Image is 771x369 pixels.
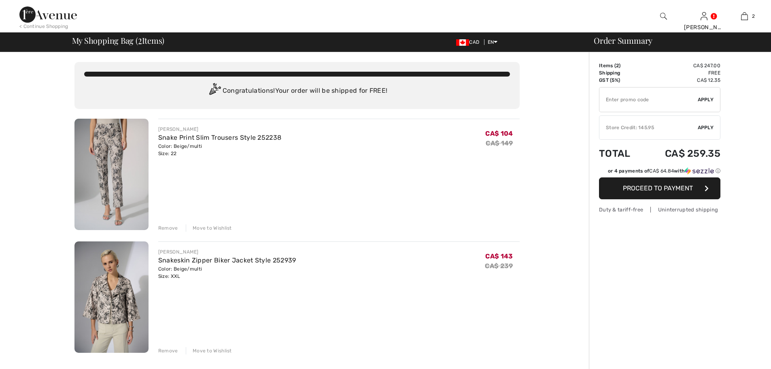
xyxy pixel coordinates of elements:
td: CA$ 259.35 [643,140,720,167]
div: Remove [158,347,178,354]
td: Total [599,140,643,167]
span: CAD [456,39,482,45]
img: 1ère Avenue [19,6,77,23]
span: Apply [698,96,714,103]
div: Move to Wishlist [186,224,232,232]
a: Sign In [701,12,707,20]
div: Congratulations! Your order will be shipped for FREE! [84,83,510,99]
span: Apply [698,124,714,131]
span: 2 [616,63,619,68]
a: Snake Print Slim Trousers Style 252238 [158,134,281,141]
div: Color: Beige/multi Size: XXL [158,265,296,280]
div: or 4 payments of with [608,167,720,175]
span: My Shopping Bag ( Items) [72,36,165,45]
span: CA$ 104 [485,130,513,137]
div: [PERSON_NAME] [158,126,281,133]
img: search the website [660,11,667,21]
div: Duty & tariff-free | Uninterrupted shipping [599,206,720,213]
td: Shipping [599,69,643,77]
img: Sezzle [685,167,714,175]
a: Snakeskin Zipper Biker Jacket Style 252939 [158,256,296,264]
div: Color: Beige/multi Size: 22 [158,143,281,157]
div: Store Credit: 145.95 [599,124,698,131]
div: < Continue Shopping [19,23,68,30]
td: CA$ 12.35 [643,77,720,84]
button: Proceed to Payment [599,177,720,199]
span: CA$ 143 [485,252,513,260]
td: CA$ 247.00 [643,62,720,69]
img: Snake Print Slim Trousers Style 252238 [74,119,149,230]
img: Canadian Dollar [456,39,469,46]
div: Remove [158,224,178,232]
span: 2 [138,34,142,45]
td: GST (5%) [599,77,643,84]
div: Move to Wishlist [186,347,232,354]
img: Snakeskin Zipper Biker Jacket Style 252939 [74,241,149,353]
div: Order Summary [584,36,766,45]
img: Congratulation2.svg [206,83,223,99]
a: 2 [724,11,764,21]
span: 2 [752,13,755,20]
s: CA$ 239 [485,262,513,270]
span: Proceed to Payment [623,184,693,192]
td: Free [643,69,720,77]
img: My Info [701,11,707,21]
td: Items ( ) [599,62,643,69]
span: CA$ 64.84 [649,168,674,174]
s: CA$ 149 [486,139,513,147]
div: or 4 payments ofCA$ 64.84withSezzle Click to learn more about Sezzle [599,167,720,177]
span: EN [488,39,498,45]
img: My Bag [741,11,748,21]
input: Promo code [599,87,698,112]
div: [PERSON_NAME] [684,23,724,32]
div: [PERSON_NAME] [158,248,296,256]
